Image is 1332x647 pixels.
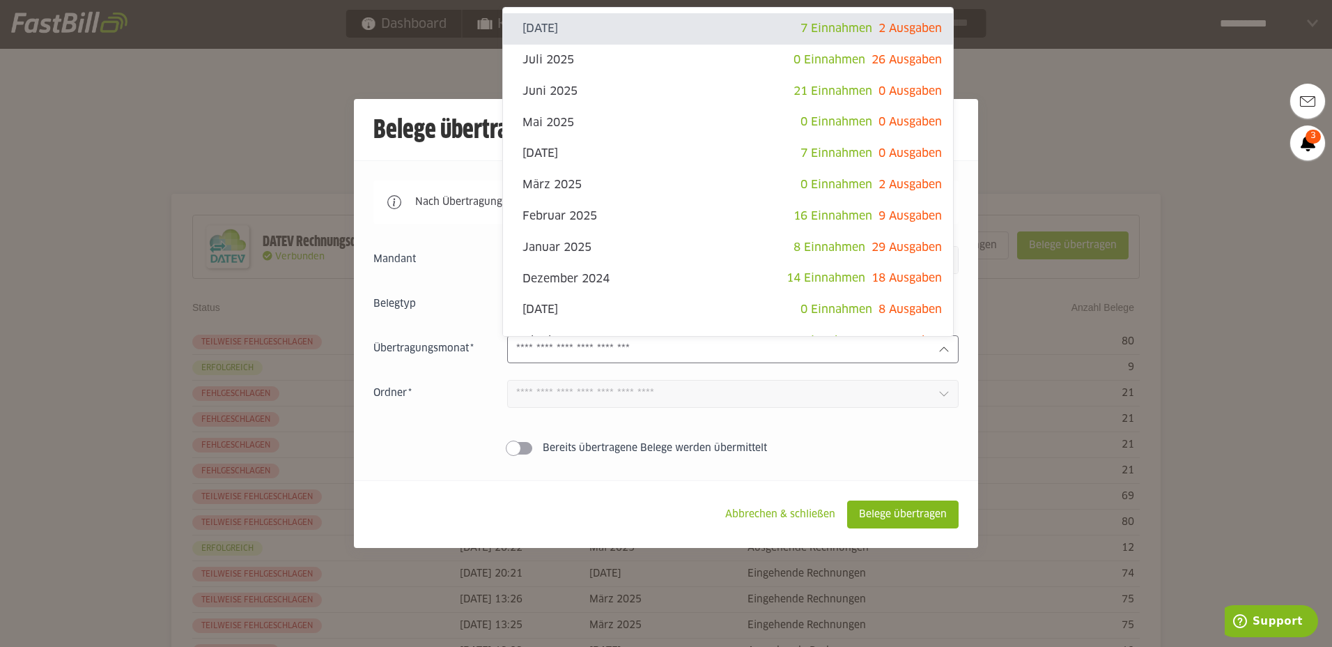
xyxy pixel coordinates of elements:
sl-option: Februar 2025 [503,201,953,232]
sl-option: Juni 2025 [503,76,953,107]
a: 3 [1290,125,1325,160]
span: 0 Ausgaben [878,86,942,97]
span: 3 [1306,130,1321,144]
span: 0 Einnahmen [800,179,872,190]
span: 2 Ausgaben [878,179,942,190]
sl-button: Belege übertragen [847,501,959,528]
span: 8 Einnahmen [793,242,865,253]
span: 9 Ausgaben [878,211,942,222]
span: 18 Ausgaben [872,273,942,284]
span: 29 Ausgaben [872,242,942,253]
sl-option: Oktober 2024 [503,326,953,357]
span: 0 Einnahmen [793,335,865,347]
sl-option: [DATE] [503,294,953,326]
span: 0 Einnahmen [793,54,865,66]
span: 0 Ausgaben [878,116,942,128]
sl-option: Mai 2025 [503,107,953,138]
span: 0 Einnahmen [800,304,872,315]
span: 16 Einnahmen [793,211,872,222]
sl-option: [DATE] [503,138,953,169]
span: 21 Einnahmen [793,86,872,97]
iframe: Öffnet ein Widget, in dem Sie weitere Informationen finden [1225,605,1318,640]
span: 0 Einnahmen [800,116,872,128]
sl-option: Juli 2025 [503,45,953,76]
sl-option: Dezember 2024 [503,263,953,294]
span: 2 Ausgaben [878,23,942,34]
span: 7 Einnahmen [800,23,872,34]
sl-option: Januar 2025 [503,232,953,264]
span: 26 Ausgaben [872,54,942,66]
span: 8 Ausgaben [878,304,942,315]
sl-switch: Bereits übertragene Belege werden übermittelt [373,441,959,455]
span: 0 Ausgaben [878,148,942,159]
span: 14 Einnahmen [787,273,865,284]
span: 41 Ausgaben [872,335,942,347]
sl-option: [DATE] [503,13,953,45]
sl-button: Abbrechen & schließen [713,501,847,528]
sl-option: März 2025 [503,169,953,201]
span: 7 Einnahmen [800,148,872,159]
